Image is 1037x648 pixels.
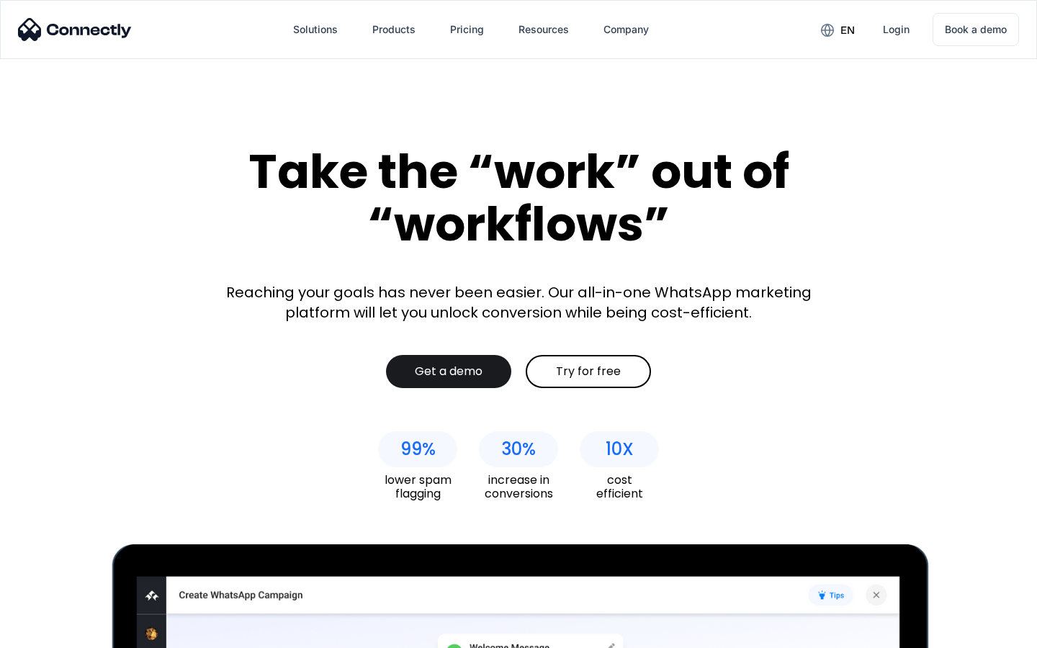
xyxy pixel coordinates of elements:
[840,20,855,40] div: en
[518,19,569,40] div: Resources
[556,364,621,379] div: Try for free
[14,623,86,643] aside: Language selected: English
[479,473,558,500] div: increase in conversions
[501,439,536,459] div: 30%
[439,12,495,47] a: Pricing
[450,19,484,40] div: Pricing
[194,145,843,250] div: Take the “work” out of “workflows”
[933,13,1019,46] a: Book a demo
[386,355,511,388] a: Get a demo
[293,19,338,40] div: Solutions
[18,18,132,41] img: Connectly Logo
[400,439,436,459] div: 99%
[871,12,921,47] a: Login
[580,473,659,500] div: cost efficient
[415,364,482,379] div: Get a demo
[606,439,634,459] div: 10X
[378,473,457,500] div: lower spam flagging
[883,19,910,40] div: Login
[526,355,651,388] a: Try for free
[29,623,86,643] ul: Language list
[216,282,821,323] div: Reaching your goals has never been easier. Our all-in-one WhatsApp marketing platform will let yo...
[603,19,649,40] div: Company
[372,19,416,40] div: Products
